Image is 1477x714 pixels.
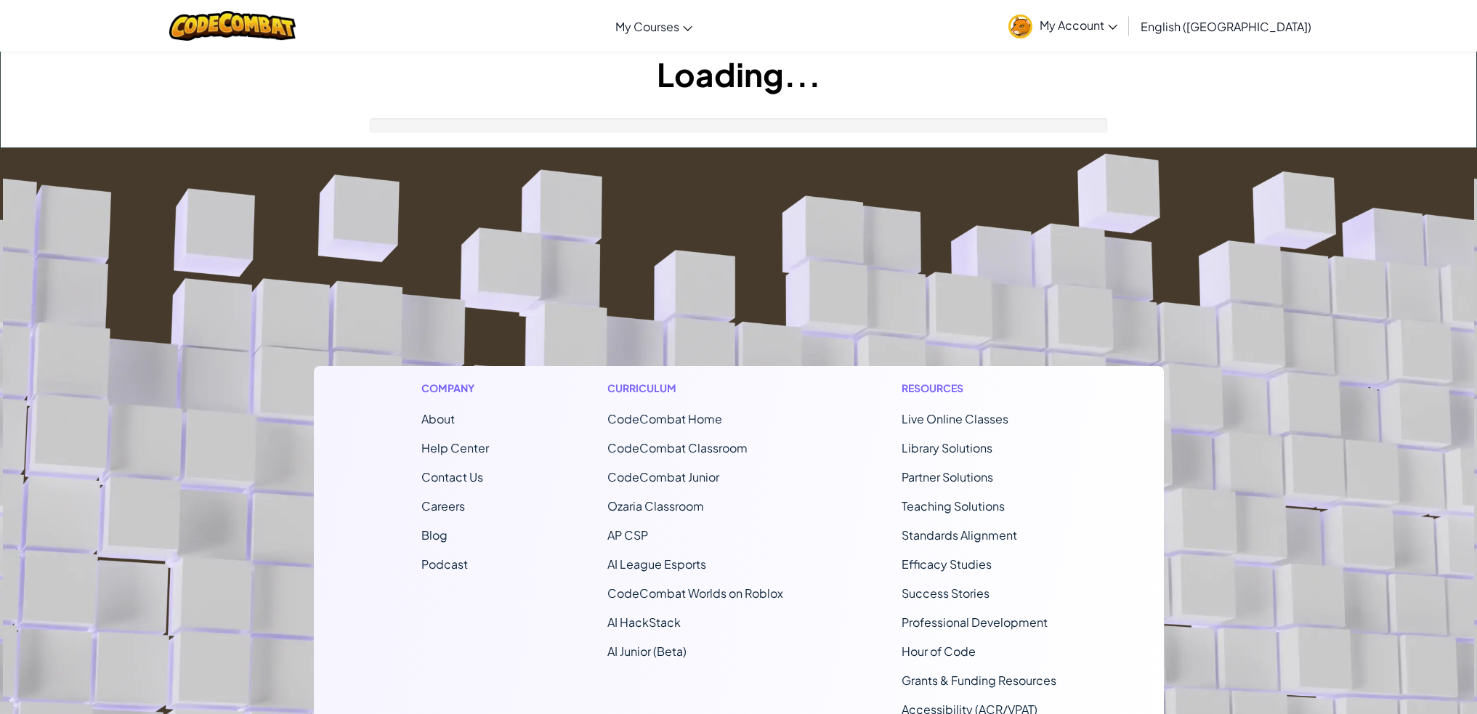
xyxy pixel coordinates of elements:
[421,469,483,484] span: Contact Us
[1133,7,1319,46] a: English ([GEOGRAPHIC_DATA])
[607,469,719,484] a: CodeCombat Junior
[902,381,1056,396] h1: Resources
[421,527,448,543] a: Blog
[902,498,1005,514] a: Teaching Solutions
[607,440,748,455] a: CodeCombat Classroom
[615,19,679,34] span: My Courses
[607,556,706,572] a: AI League Esports
[169,11,296,41] img: CodeCombat logo
[902,644,976,659] a: Hour of Code
[607,411,722,426] span: CodeCombat Home
[1008,15,1032,38] img: avatar
[421,498,465,514] a: Careers
[607,527,648,543] a: AP CSP
[902,673,1056,688] a: Grants & Funding Resources
[421,411,455,426] a: About
[902,556,992,572] a: Efficacy Studies
[902,527,1017,543] a: Standards Alignment
[902,469,993,484] a: Partner Solutions
[1040,17,1117,33] span: My Account
[902,614,1048,630] a: Professional Development
[421,556,468,572] a: Podcast
[607,585,783,601] a: CodeCombat Worlds on Roblox
[902,440,992,455] a: Library Solutions
[1,52,1476,97] h1: Loading...
[902,411,1008,426] a: Live Online Classes
[1001,3,1125,49] a: My Account
[902,585,990,601] a: Success Stories
[607,614,681,630] a: AI HackStack
[608,7,700,46] a: My Courses
[607,498,704,514] a: Ozaria Classroom
[607,381,783,396] h1: Curriculum
[421,381,489,396] h1: Company
[1141,19,1311,34] span: English ([GEOGRAPHIC_DATA])
[421,440,489,455] a: Help Center
[607,644,687,659] a: AI Junior (Beta)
